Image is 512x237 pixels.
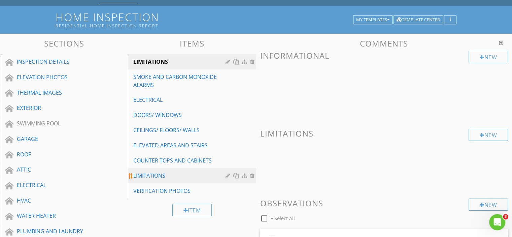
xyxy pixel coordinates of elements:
span: 3 [503,214,508,219]
div: ATTIC [17,166,96,174]
div: Residential Home Inspection Report [56,23,355,28]
h3: Observations [260,199,508,208]
div: LIMITATIONS [133,58,227,66]
div: PLUMBING AND LAUNDRY [17,227,96,235]
span: Select All [274,215,295,221]
div: ELEVATED AREAS AND STAIRS [133,141,227,149]
div: ELECTRICAL [17,181,96,189]
h3: Informational [260,51,508,60]
iframe: Intercom live chat [489,214,505,230]
div: EXTERIOR [17,104,96,112]
div: ELEVATION PHOTOS [17,73,96,81]
div: New [469,51,508,63]
div: New [469,199,508,211]
div: Item [172,204,212,216]
a: Template Center [394,16,443,22]
h3: Items [128,39,256,48]
div: WATER HEATER [17,212,96,220]
h3: Comments [260,39,508,48]
div: LIMITATIONS [133,172,227,180]
div: New [469,129,508,141]
div: INSPECTION DETAILS [17,58,96,66]
div: DOORS/ WINDOWS [133,111,227,119]
div: VERIFICATION PHOTOS [133,187,227,195]
div: CEILINGS/ FLOORS/ WALLS [133,126,227,134]
button: Template Center [394,15,443,25]
div: My Templates [356,18,389,22]
h1: Home Inspection [56,11,456,28]
div: HVAC [17,197,96,205]
h3: Limitations [260,129,508,138]
div: GARAGE [17,135,96,143]
div: COUNTER TOPS AND CABINETS [133,156,227,165]
div: SMOKE AND CARBON MONOXIDE ALARMS [133,73,227,89]
div: Template Center [397,18,440,22]
div: ROOF [17,150,96,158]
div: THERMAL IMAGES [17,89,96,97]
button: My Templates [353,15,392,25]
div: ELECTRICAL [133,96,227,104]
div: SWIMMING POOL [17,119,96,127]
